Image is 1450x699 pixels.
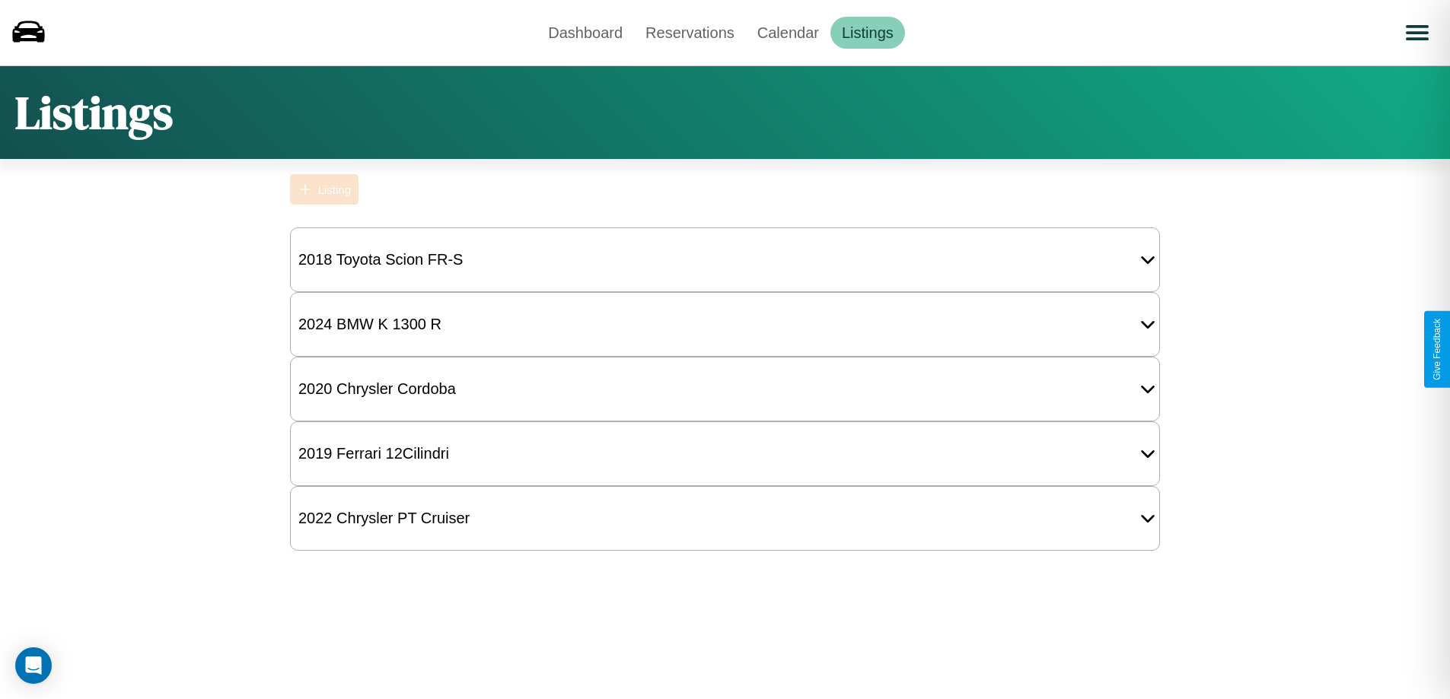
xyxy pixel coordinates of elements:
div: 2022 Chrysler PT Cruiser [291,502,477,535]
div: 2020 Chrysler Cordoba [291,373,464,405]
a: Listings [830,17,905,49]
button: Open menu [1396,11,1439,54]
h1: Listings [15,81,173,144]
div: 2019 Ferrari 12Cilindri [291,437,457,470]
a: Dashboard [537,17,634,49]
button: Listing [290,174,359,205]
a: Reservations [634,17,746,49]
div: 2018 Toyota Scion FR-S [291,243,470,276]
a: Calendar [746,17,830,49]
div: 2024 BMW K 1300 R [291,308,449,341]
div: Open Intercom Messenger [15,647,52,684]
div: Listing [318,183,351,196]
div: Give Feedback [1432,319,1442,380]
